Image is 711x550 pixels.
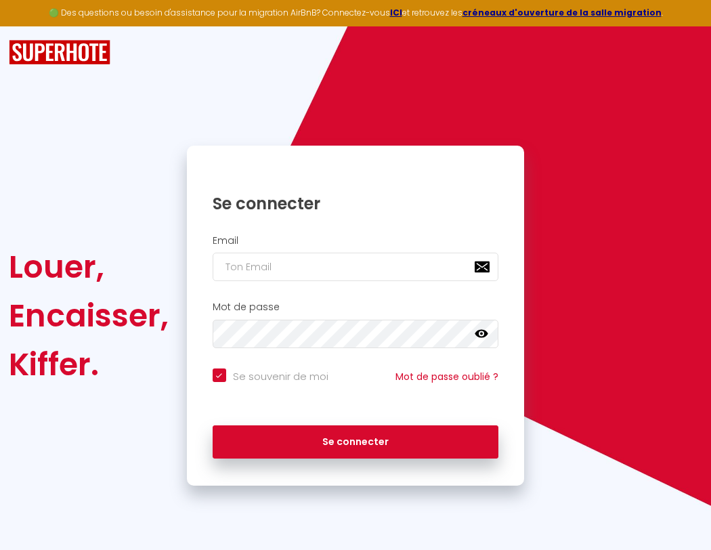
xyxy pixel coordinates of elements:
[9,340,169,389] div: Kiffer.
[213,301,499,313] h2: Mot de passe
[390,7,402,18] a: ICI
[395,370,498,383] a: Mot de passe oublié ?
[213,193,499,214] h1: Se connecter
[213,425,499,459] button: Se connecter
[9,291,169,340] div: Encaisser,
[9,40,110,65] img: SuperHote logo
[9,242,169,291] div: Louer,
[213,253,499,281] input: Ton Email
[462,7,662,18] a: créneaux d'ouverture de la salle migration
[213,235,499,247] h2: Email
